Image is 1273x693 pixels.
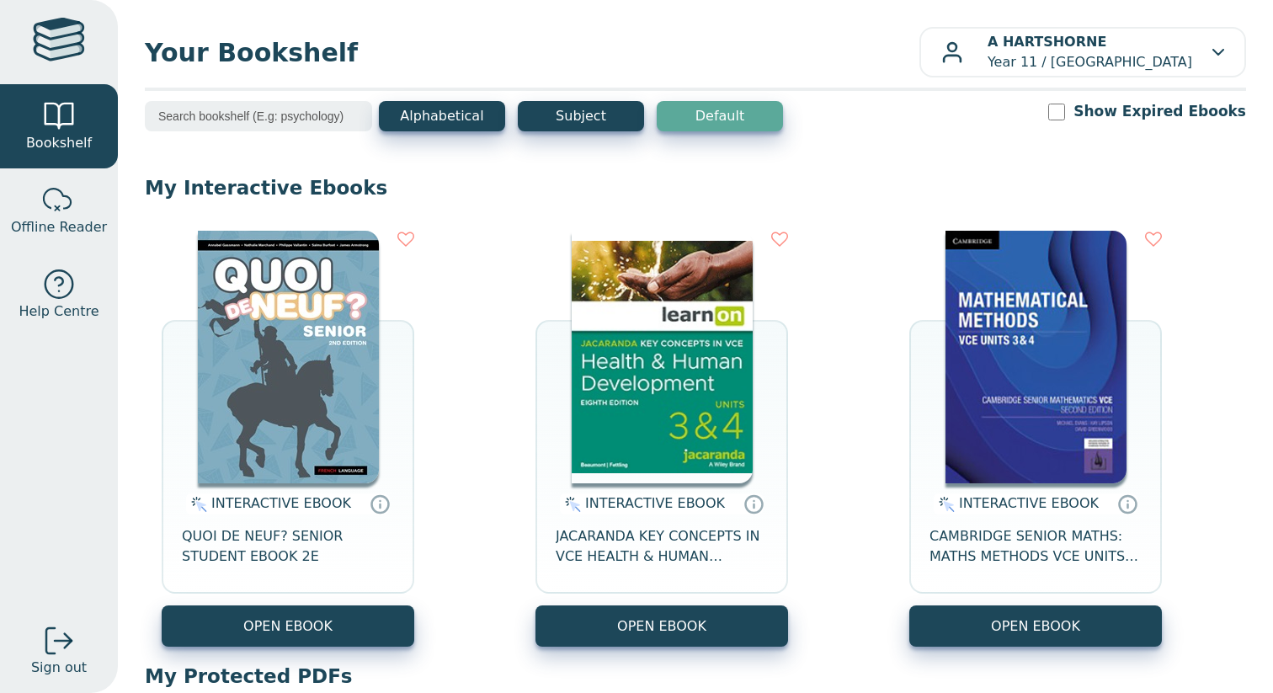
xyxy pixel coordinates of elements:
span: Help Centre [19,301,99,322]
p: My Protected PDFs [145,664,1246,689]
img: interactive.svg [186,494,207,514]
span: INTERACTIVE EBOOK [585,495,725,511]
button: OPEN EBOOK [162,605,414,647]
img: interactive.svg [934,494,955,514]
span: Bookshelf [26,133,92,153]
p: My Interactive Ebooks [145,175,1246,200]
span: QUOI DE NEUF? SENIOR STUDENT EBOOK 2E [182,526,394,567]
input: Search bookshelf (E.g: psychology) [145,101,372,131]
button: OPEN EBOOK [535,605,788,647]
button: OPEN EBOOK [909,605,1162,647]
span: JACARANDA KEY CONCEPTS IN VCE HEALTH & HUMAN DEVELOPMENT UNITS 3&4 LEARNON EBOOK 8E [556,526,768,567]
label: Show Expired Ebooks [1073,101,1246,122]
img: e003a821-2442-436b-92bb-da2395357dfc.jpg [572,231,753,483]
button: Alphabetical [379,101,505,131]
span: CAMBRIDGE SENIOR MATHS: MATHS METHODS VCE UNITS 3&4 EBOOK 2E [929,526,1142,567]
a: Interactive eBooks are accessed online via the publisher’s portal. They contain interactive resou... [1117,493,1137,514]
span: Sign out [31,658,87,678]
span: Your Bookshelf [145,34,919,72]
img: interactive.svg [560,494,581,514]
span: INTERACTIVE EBOOK [959,495,1099,511]
button: A HARTSHORNEYear 11 / [GEOGRAPHIC_DATA] [919,27,1246,77]
img: 55b0bbd1-a9d0-459c-af2a-580dbba9ab56.jpg [198,231,379,483]
a: Interactive eBooks are accessed online via the publisher’s portal. They contain interactive resou... [743,493,764,514]
p: Year 11 / [GEOGRAPHIC_DATA] [988,32,1192,72]
span: Offline Reader [11,217,107,237]
button: Default [657,101,783,131]
img: 1d0ca453-b32c-426a-8524-af13d4c3580c.jpg [945,231,1127,483]
button: Subject [518,101,644,131]
span: INTERACTIVE EBOOK [211,495,351,511]
b: A HARTSHORNE [988,34,1106,50]
a: Interactive eBooks are accessed online via the publisher’s portal. They contain interactive resou... [370,493,390,514]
